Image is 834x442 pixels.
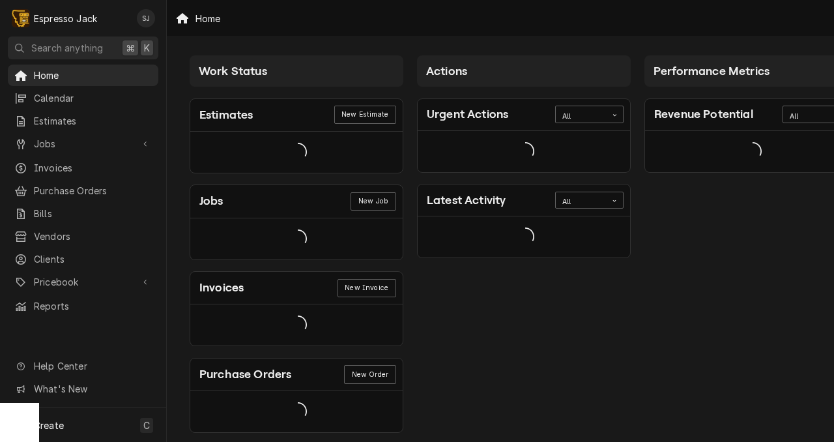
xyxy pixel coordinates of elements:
[555,192,624,209] div: Card Data Filter Control
[190,132,403,173] div: Card Data
[34,359,151,373] span: Help Center
[190,272,403,304] div: Card Header
[8,295,158,317] a: Reports
[34,161,152,175] span: Invoices
[190,218,403,259] div: Card Data
[418,184,630,216] div: Card Header
[12,9,30,27] div: Espresso Jack's Avatar
[344,365,395,383] a: New Order
[790,111,827,122] div: All
[8,157,158,179] a: Invoices
[418,99,630,131] div: Card Header
[516,138,534,165] span: Loading...
[289,398,307,426] span: Loading...
[8,65,158,86] a: Home
[351,192,395,211] a: New Job
[199,106,253,124] div: Card Title
[8,110,158,132] a: Estimates
[34,275,132,289] span: Pricebook
[417,55,631,87] div: Card Column Header
[743,138,762,165] span: Loading...
[8,87,158,109] a: Calendar
[34,68,152,82] span: Home
[190,271,403,346] div: Card: Invoices
[190,185,403,218] div: Card Header
[190,359,403,391] div: Card Header
[137,9,155,27] div: Samantha Janssen's Avatar
[34,252,152,266] span: Clients
[418,131,630,172] div: Card Data
[190,184,403,259] div: Card: Jobs
[190,99,403,132] div: Card Header
[8,203,158,224] a: Bills
[190,98,403,173] div: Card: Estimates
[34,229,152,243] span: Vendors
[289,225,307,252] span: Loading...
[190,391,403,432] div: Card Data
[351,192,395,211] div: Card Link Button
[126,41,135,55] span: ⌘
[137,9,155,27] div: SJ
[34,114,152,128] span: Estimates
[516,224,534,251] span: Loading...
[8,248,158,270] a: Clients
[8,355,158,377] a: Go to Help Center
[417,87,631,258] div: Card Column Content
[31,41,103,55] span: Search anything
[8,180,158,201] a: Purchase Orders
[199,192,223,210] div: Card Title
[8,378,158,400] a: Go to What's New
[34,12,97,25] div: Espresso Jack
[199,279,244,297] div: Card Title
[8,271,158,293] a: Go to Pricebook
[190,358,403,433] div: Card: Purchase Orders
[427,106,508,123] div: Card Title
[143,419,150,432] span: C
[34,91,152,105] span: Calendar
[190,55,403,87] div: Card Column Header
[654,106,753,123] div: Card Title
[8,37,158,59] button: Search anything⌘K
[199,65,267,78] span: Work Status
[555,106,624,123] div: Card Data Filter Control
[34,382,151,396] span: What's New
[144,41,150,55] span: K
[12,9,30,27] div: E
[418,216,630,258] div: Card Data
[34,299,152,313] span: Reports
[426,65,467,78] span: Actions
[334,106,396,124] a: New Estimate
[427,192,506,209] div: Card Title
[34,420,64,431] span: Create
[417,98,631,173] div: Card: Urgent Actions
[34,137,132,151] span: Jobs
[190,304,403,346] div: Card Data
[654,65,769,78] span: Performance Metrics
[562,111,600,122] div: All
[338,279,396,297] a: New Invoice
[34,184,152,198] span: Purchase Orders
[199,366,291,383] div: Card Title
[289,312,307,339] span: Loading...
[338,279,396,297] div: Card Link Button
[344,365,395,383] div: Card Link Button
[562,197,600,207] div: All
[417,184,631,258] div: Card: Latest Activity
[334,106,396,124] div: Card Link Button
[289,138,307,166] span: Loading...
[8,133,158,155] a: Go to Jobs
[34,207,152,220] span: Bills
[8,226,158,247] a: Vendors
